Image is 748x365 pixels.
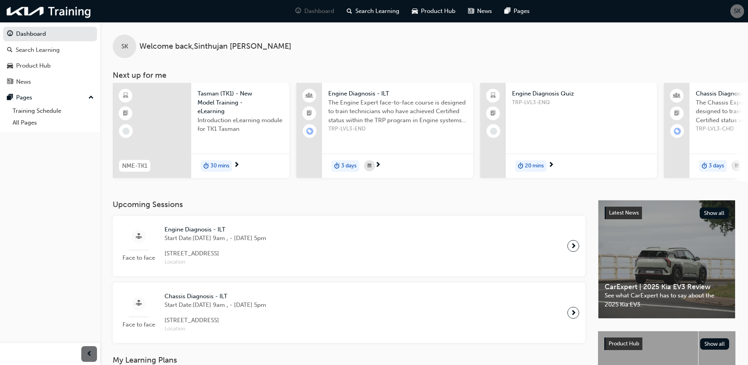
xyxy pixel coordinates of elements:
img: kia-training [4,3,94,19]
span: TRP-LVL3-ENQ [512,98,651,107]
a: Engine Diagnosis QuizTRP-LVL3-ENQduration-icon20 mins [480,83,657,178]
span: sessionType_FACE_TO_FACE-icon [136,232,142,242]
button: DashboardSearch LearningProduct HubNews [3,25,97,90]
span: booktick-icon [490,108,496,119]
span: learningRecordVerb_NONE-icon [490,128,497,135]
span: people-icon [674,91,680,101]
span: Engine Diagnosis Quiz [512,89,651,98]
span: Location [165,325,266,334]
h3: Upcoming Sessions [113,200,585,209]
a: Dashboard [3,27,97,41]
span: calendar-icon [368,161,371,171]
span: Chassis Diagnosis - ILT [165,292,266,301]
a: Engine Diagnosis - ILTThe Engine Expert face-to-face course is designed to train technicians who ... [296,83,473,178]
span: prev-icon [86,349,92,359]
span: guage-icon [7,31,13,38]
span: Location [165,258,266,267]
span: search-icon [7,47,13,54]
span: sessionType_FACE_TO_FACE-icon [136,299,142,308]
button: Pages [3,90,97,105]
span: next-icon [571,240,576,251]
h3: My Learning Plans [113,356,585,365]
span: See what CarExpert has to say about the 2025 Kia EV3. [605,291,729,309]
span: NME-TK1 [122,161,147,171]
div: Search Learning [16,46,60,55]
span: next-icon [375,162,381,169]
span: duration-icon [334,161,340,171]
button: SK [730,4,744,18]
span: next-icon [548,162,554,169]
a: guage-iconDashboard [289,3,340,19]
a: Training Schedule [9,105,97,117]
span: Face to face [119,253,158,262]
span: Engine Diagnosis - ILT [165,225,266,234]
span: Product Hub [421,7,455,16]
span: 3 days [709,161,724,171]
span: search-icon [347,6,352,16]
button: Show all [700,207,729,219]
span: pages-icon [505,6,510,16]
span: duration-icon [203,161,209,171]
span: Pages [514,7,530,16]
a: NME-TK1Tasman (TK1) - New Model Training - eLearningIntroduction eLearning module for TK1 Tasmand... [113,83,289,178]
span: 20 mins [525,161,544,171]
a: news-iconNews [462,3,498,19]
span: Start Date: [DATE] 9am , - [DATE] 5pm [165,234,266,243]
a: Latest NewsShow all [605,207,729,219]
span: learningRecordVerb_ENROLL-icon [306,128,313,135]
a: All Pages [9,117,97,129]
a: Search Learning [3,43,97,57]
span: News [477,7,492,16]
span: Tasman (TK1) - New Model Training - eLearning [198,89,283,116]
span: next-icon [234,162,240,169]
span: 3 days [341,161,357,171]
a: pages-iconPages [498,3,536,19]
span: duration-icon [518,161,523,171]
span: TRP-LVL3-END [328,125,467,134]
span: 30 mins [210,161,229,171]
span: SK [734,7,741,16]
span: booktick-icon [674,108,680,119]
span: news-icon [7,79,13,86]
a: Latest NewsShow allCarExpert | 2025 Kia EV3 ReviewSee what CarExpert has to say about the 2025 Ki... [598,200,735,319]
span: Latest News [609,209,639,216]
span: Product Hub [609,340,639,347]
span: Start Date: [DATE] 9am , - [DATE] 5pm [165,301,266,310]
h3: Next up for me [100,71,748,80]
a: Face to faceEngine Diagnosis - ILTStart Date:[DATE] 9am , - [DATE] 5pm[STREET_ADDRESS]Location [119,222,579,270]
span: Search Learning [355,7,399,16]
span: CarExpert | 2025 Kia EV3 Review [605,282,729,292]
a: News [3,75,97,89]
a: search-iconSearch Learning [340,3,406,19]
span: guage-icon [295,6,301,16]
a: Face to faceChassis Diagnosis - ILTStart Date:[DATE] 9am , - [DATE] 5pm[STREET_ADDRESS]Location [119,289,579,337]
span: car-icon [412,6,418,16]
span: learningResourceType_ELEARNING-icon [123,91,128,101]
span: SK [121,42,128,51]
div: Pages [16,93,32,102]
span: Engine Diagnosis - ILT [328,89,467,98]
span: laptop-icon [490,91,496,101]
span: pages-icon [7,94,13,101]
a: car-iconProduct Hub [406,3,462,19]
span: booktick-icon [123,108,128,119]
span: Dashboard [304,7,334,16]
span: calendar-icon [735,161,739,171]
span: duration-icon [702,161,707,171]
span: The Engine Expert face-to-face course is designed to train technicians who have achieved Certifie... [328,98,467,125]
span: Introduction eLearning module for TK1 Tasman [198,116,283,134]
div: Product Hub [16,61,51,70]
span: Welcome back , Sinthujan [PERSON_NAME] [139,42,291,51]
span: car-icon [7,62,13,70]
a: Product HubShow all [604,337,729,350]
span: Face to face [119,320,158,329]
span: booktick-icon [307,108,312,119]
span: [STREET_ADDRESS] [165,249,266,258]
div: News [16,77,31,86]
button: Show all [700,338,730,350]
span: people-icon [307,91,312,101]
span: up-icon [88,93,94,103]
span: [STREET_ADDRESS] [165,316,266,325]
